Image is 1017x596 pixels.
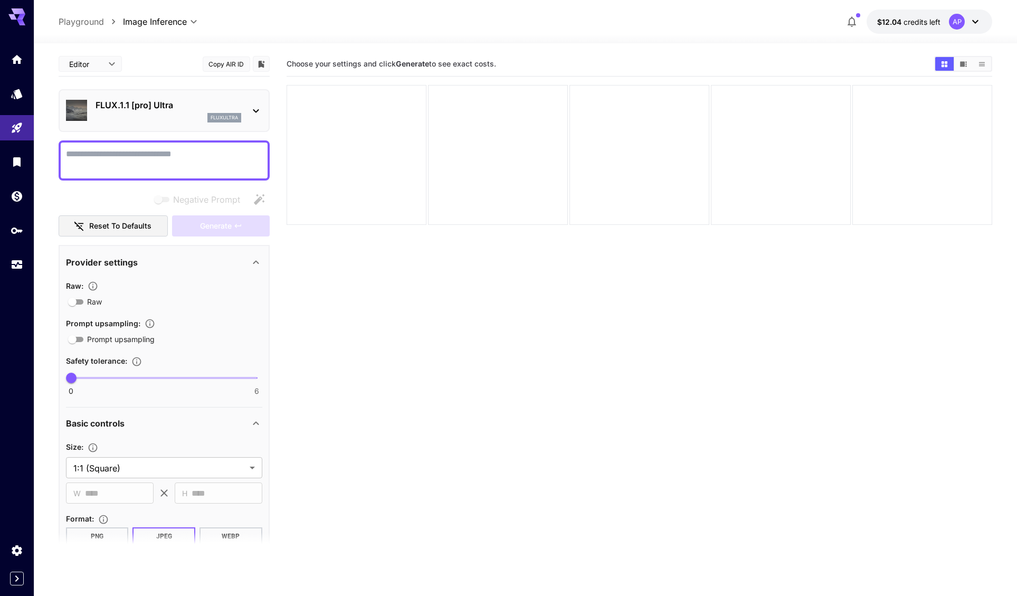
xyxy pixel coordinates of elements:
[211,114,238,121] p: fluxultra
[877,17,904,26] span: $12.04
[87,334,155,345] span: Prompt upsampling
[66,281,83,290] span: Raw :
[11,121,23,135] div: Playground
[203,56,250,72] button: Copy AIR ID
[11,155,23,168] div: Library
[11,190,23,203] div: Wallet
[934,56,992,72] div: Show images in grid viewShow images in video viewShow images in list view
[59,15,123,28] nav: breadcrumb
[66,514,94,523] span: Format :
[11,87,23,100] div: Models
[173,193,240,206] span: Negative Prompt
[66,319,140,328] span: Prompt upsampling :
[256,58,266,70] button: Add to library
[254,386,259,396] span: 6
[94,514,113,525] button: Choose the file format for the output image.
[59,215,168,237] button: Reset to defaults
[66,94,262,127] div: FLUX.1.1 [pro] Ultrafluxultra
[867,10,992,34] button: $12.04202AP
[954,57,973,71] button: Show images in video view
[83,281,102,291] button: Controls the level of post-processing applied to generated images.
[87,296,102,307] span: Raw
[69,59,102,70] span: Editor
[132,527,195,545] button: JPEG
[10,572,24,585] button: Expand sidebar
[904,17,940,26] span: credits left
[83,442,102,453] button: Adjust the dimensions of the generated image by specifying its width and height in pixels, or sel...
[123,15,187,28] span: Image Inference
[11,544,23,557] div: Settings
[73,487,81,499] span: W
[66,417,125,430] p: Basic controls
[66,411,262,436] div: Basic controls
[396,59,429,68] b: Generate
[69,386,73,396] span: 0
[140,318,159,329] button: Enables automatic enhancement and expansion of the input prompt to improve generation quality and...
[96,99,241,111] p: FLUX.1.1 [pro] Ultra
[66,250,262,275] div: Provider settings
[66,527,129,545] button: PNG
[73,462,245,475] span: 1:1 (Square)
[66,356,127,365] span: Safety tolerance :
[973,57,991,71] button: Show images in list view
[199,527,262,545] button: WEBP
[127,356,146,367] button: Controls the tolerance level for input and output content moderation. Lower values apply stricter...
[11,258,23,271] div: Usage
[152,193,249,206] span: Negative prompts are not compatible with the selected model.
[287,59,496,68] span: Choose your settings and click to see exact costs.
[949,14,965,30] div: AP
[66,442,83,451] span: Size :
[877,16,940,27] div: $12.04202
[11,224,23,237] div: API Keys
[11,53,23,66] div: Home
[66,256,138,269] p: Provider settings
[182,487,187,499] span: H
[59,15,104,28] a: Playground
[935,57,954,71] button: Show images in grid view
